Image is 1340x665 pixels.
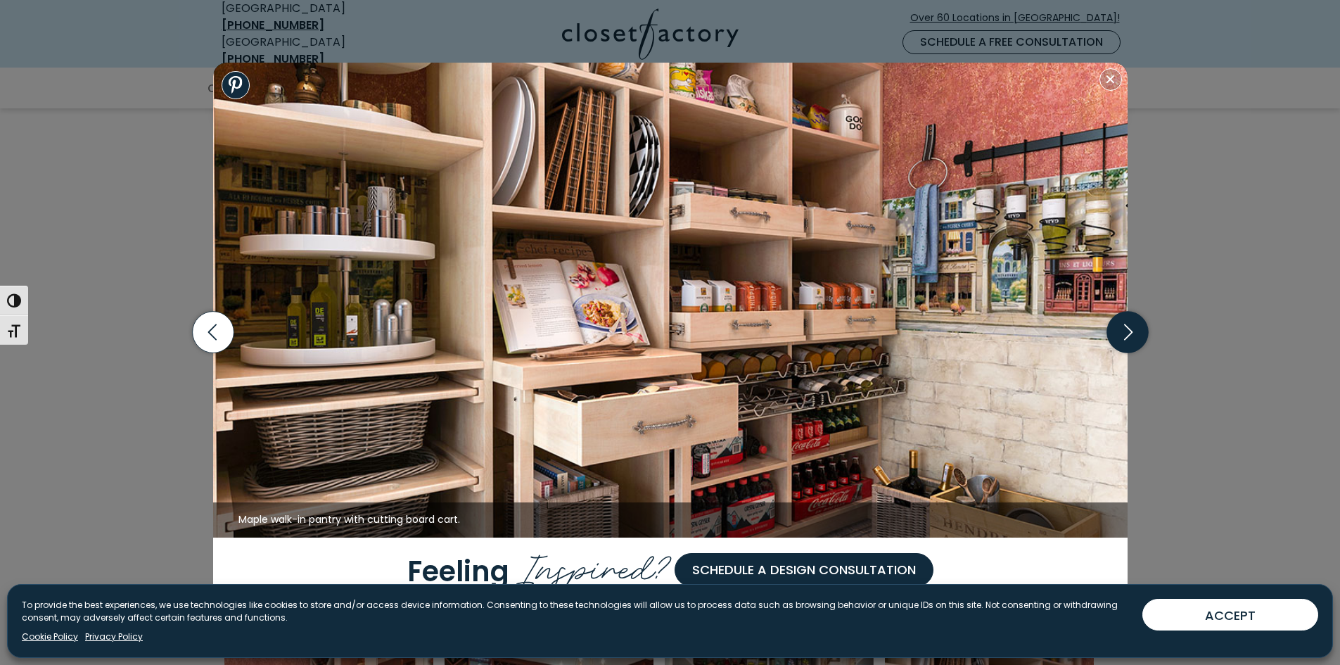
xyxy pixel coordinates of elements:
a: Cookie Policy [22,631,78,643]
figcaption: Maple walk-in pantry with cutting board cart. [213,502,1128,538]
img: Maple walk-in pantry with cutting board cart. [213,63,1128,538]
a: Schedule a Design Consultation [675,553,933,587]
a: Share to Pinterest [222,71,250,99]
a: Privacy Policy [85,631,143,643]
button: ACCEPT [1142,599,1318,631]
span: Feeling [407,551,509,590]
button: Close modal [1099,68,1122,91]
span: Inspired? [516,537,675,593]
p: To provide the best experiences, we use technologies like cookies to store and/or access device i... [22,599,1131,624]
